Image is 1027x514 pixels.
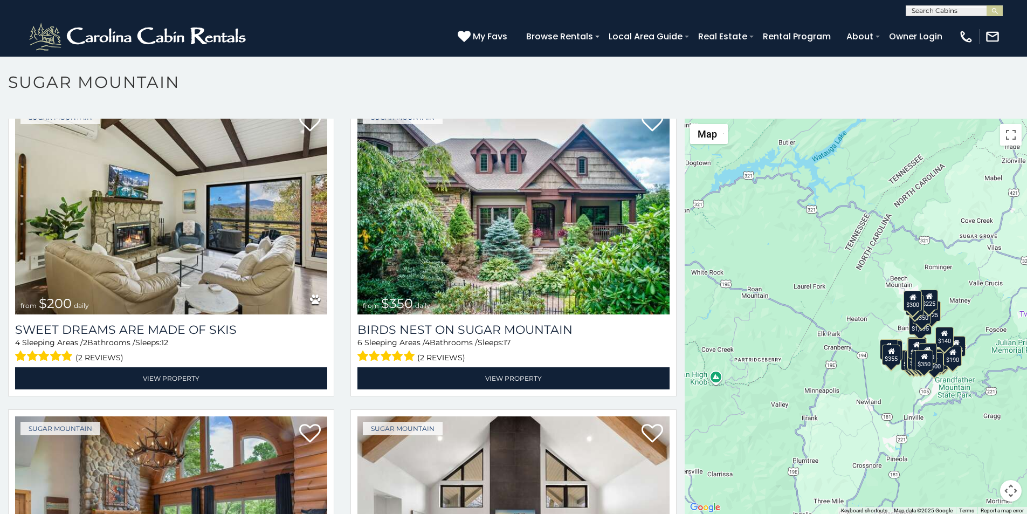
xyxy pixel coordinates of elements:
div: Sleeping Areas / Bathrooms / Sleeps: [15,337,327,365]
div: $225 [920,290,939,310]
a: Browse Rentals [521,27,598,46]
div: $140 [935,327,954,347]
img: Birds Nest On Sugar Mountain [357,105,670,314]
a: Add to favorites [642,423,663,446]
a: Sweet Dreams Are Made Of Skis from $200 daily [15,105,327,314]
a: Birds Nest On Sugar Mountain from $350 daily [357,105,670,314]
span: 4 [15,338,20,347]
a: View Property [15,367,327,389]
span: $350 [381,296,413,311]
a: Add to favorites [299,423,321,446]
span: daily [74,301,89,310]
a: Owner Login [884,27,948,46]
div: $375 [907,349,926,369]
span: 2 [83,338,87,347]
a: Sweet Dreams Are Made Of Skis [15,323,327,337]
div: $155 [947,336,966,357]
div: $350 [915,350,934,371]
span: from [363,301,379,310]
a: My Favs [458,30,510,44]
img: phone-regular-white.png [959,29,974,44]
div: $190 [944,346,962,366]
span: 17 [504,338,511,347]
div: $190 [907,337,926,358]
div: $195 [930,349,949,369]
div: $200 [919,343,937,364]
span: Map data ©2025 Google [894,508,953,513]
a: Sugar Mountain [363,422,443,435]
a: About [841,27,879,46]
span: 4 [425,338,430,347]
a: View Property [357,367,670,389]
a: Birds Nest On Sugar Mountain [357,323,670,337]
div: $350 [912,351,930,371]
a: Report a map error [981,508,1024,513]
span: My Favs [473,30,507,43]
div: $300 [908,338,926,359]
div: Sleeping Areas / Bathrooms / Sleeps: [357,337,670,365]
span: 6 [357,338,362,347]
img: White-1-2.png [27,20,251,53]
img: Sweet Dreams Are Made Of Skis [15,105,327,314]
span: $200 [39,296,72,311]
div: $355 [883,345,901,365]
a: Real Estate [693,27,753,46]
a: Add to favorites [299,112,321,134]
span: (2 reviews) [75,351,123,365]
img: mail-regular-white.png [985,29,1000,44]
a: Sugar Mountain [20,422,100,435]
button: Toggle fullscreen view [1000,124,1022,146]
button: Change map style [690,124,728,144]
div: $240 [880,339,898,360]
a: Add to favorites [642,112,663,134]
span: from [20,301,37,310]
span: 12 [161,338,168,347]
span: (2 reviews) [417,351,465,365]
div: $1,095 [909,314,932,335]
a: Rental Program [757,27,836,46]
span: Map [698,128,717,140]
a: Local Area Guide [603,27,688,46]
div: $265 [908,337,927,358]
span: daily [415,301,430,310]
div: $300 [904,291,922,311]
a: Terms [959,508,974,513]
div: $155 [905,351,923,371]
button: Map camera controls [1000,480,1022,502]
div: $125 [922,301,941,321]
